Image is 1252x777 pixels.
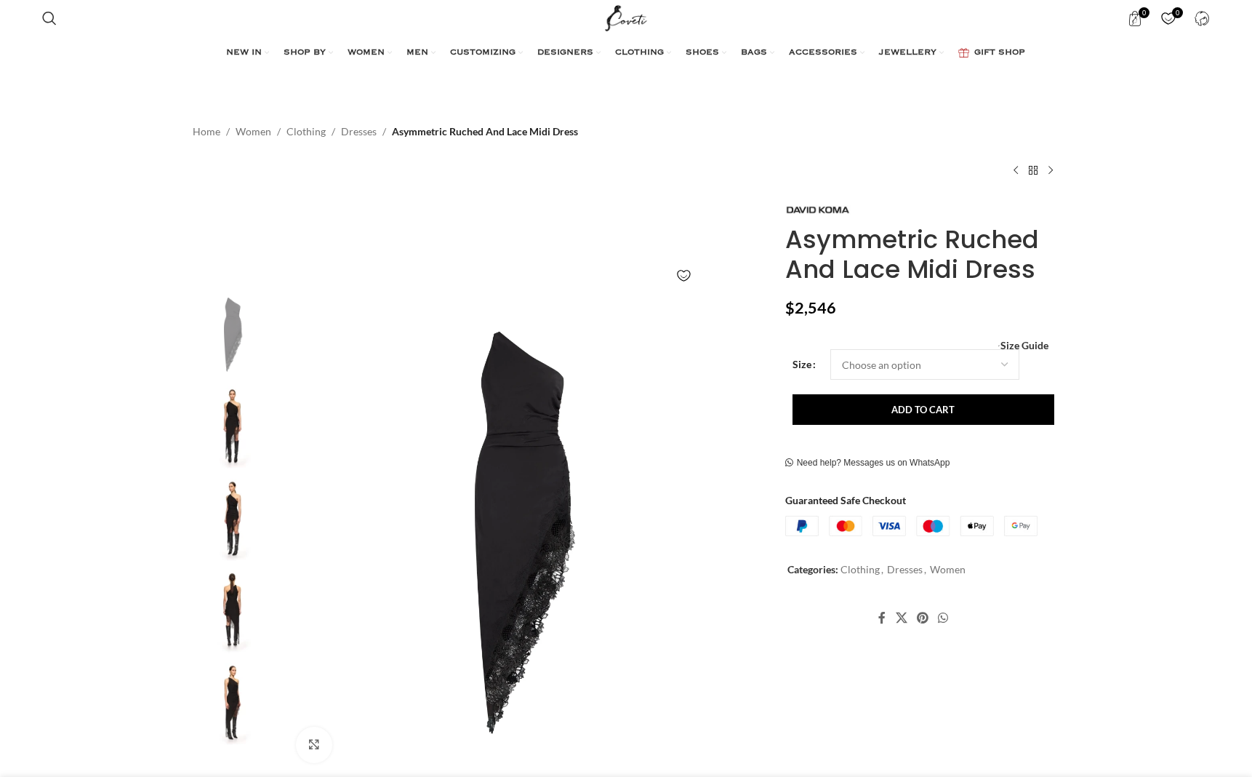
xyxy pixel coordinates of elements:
[348,47,385,59] span: WOMEN
[785,494,906,506] strong: Guaranteed Safe Checkout
[741,47,767,59] span: BAGS
[537,39,601,68] a: DESIGNERS
[348,39,392,68] a: WOMEN
[1172,7,1183,18] span: 0
[285,292,767,774] img: David Koma Asymmetric Ruched And Lace Midi Dress
[891,607,912,629] a: X social link
[924,562,926,578] span: ,
[785,225,1059,284] h1: Asymmetric Ruched And Lace Midi Dress
[840,563,880,575] a: Clothing
[189,384,278,469] img: David Koma dress
[193,124,220,140] a: Home
[1154,4,1184,33] div: My Wishlist
[189,661,278,746] img: David Koma dresses
[912,607,933,629] a: Pinterest social link
[392,124,578,140] span: Asymmetric Ruched And Lace Midi Dress
[1007,162,1024,179] a: Previous product
[286,124,326,140] a: Clothing
[537,47,593,59] span: DESIGNERS
[284,47,326,59] span: SHOP BY
[406,39,436,68] a: MEN
[792,356,816,372] label: Size
[686,39,726,68] a: SHOES
[741,39,774,68] a: BAGS
[1120,4,1150,33] a: 0
[785,298,836,317] bdi: 2,546
[406,47,428,59] span: MEN
[785,205,851,215] img: David Koma
[189,568,278,653] img: David Koma dress
[785,516,1038,536] img: guaranteed-safe-checkout-bordered.j
[789,39,864,68] a: ACCESSORIES
[35,4,64,33] a: Search
[958,39,1025,68] a: GIFT SHOP
[1154,4,1184,33] a: 0
[881,562,883,578] span: ,
[792,394,1054,425] button: Add to cart
[341,124,377,140] a: Dresses
[785,458,950,469] a: Need help? Messages us on WhatsApp
[615,47,664,59] span: CLOTHING
[450,39,523,68] a: CUSTOMIZING
[1042,162,1059,179] a: Next product
[602,11,651,23] a: Site logo
[615,39,671,68] a: CLOTHING
[1139,7,1149,18] span: 0
[686,47,719,59] span: SHOES
[35,39,1217,68] div: Main navigation
[879,39,944,68] a: JEWELLERY
[934,607,953,629] a: WhatsApp social link
[189,476,278,561] img: David Koma dresses
[879,47,936,59] span: JEWELLERY
[193,124,578,140] nav: Breadcrumb
[226,39,269,68] a: NEW IN
[787,563,838,575] span: Categories:
[450,47,515,59] span: CUSTOMIZING
[284,39,333,68] a: SHOP BY
[958,48,969,57] img: GiftBag
[189,292,278,377] img: David Koma Asymmetric Ruched And Lace Midi Dress
[226,47,262,59] span: NEW IN
[887,563,923,575] a: Dresses
[236,124,271,140] a: Women
[930,563,966,575] a: Women
[974,47,1025,59] span: GIFT SHOP
[785,298,795,317] span: $
[874,607,891,629] a: Facebook social link
[789,47,857,59] span: ACCESSORIES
